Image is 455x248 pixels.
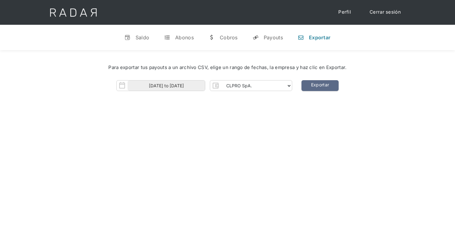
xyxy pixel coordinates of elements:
div: Para exportar tus payouts a un archivo CSV, elige un rango de fechas, la empresa y haz clic en Ex... [19,64,436,71]
div: Exportar [309,34,331,41]
a: Perfil [332,6,357,18]
div: t [164,34,170,41]
div: w [209,34,215,41]
a: Exportar [301,80,339,91]
div: y [253,34,259,41]
div: v [124,34,131,41]
form: Form [116,80,292,91]
div: Saldo [136,34,149,41]
div: n [298,34,304,41]
div: Payouts [264,34,283,41]
div: Abonos [175,34,194,41]
div: Cobros [220,34,238,41]
a: Cerrar sesión [363,6,407,18]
